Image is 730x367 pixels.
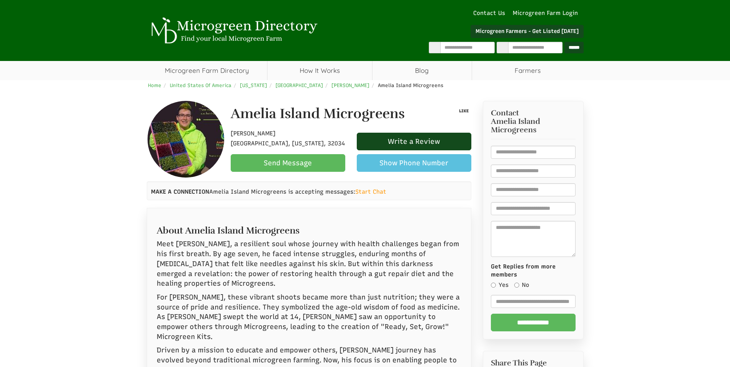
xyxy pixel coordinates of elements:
[554,44,558,50] i: Use Current Location
[458,109,469,114] span: LIKE
[276,82,323,88] a: [GEOGRAPHIC_DATA]
[355,188,386,196] a: Start Chat
[513,9,582,17] a: Microgreen Farm Login
[231,130,276,137] span: [PERSON_NAME]
[157,222,462,235] h2: About Amelia Island Microgreens
[455,106,471,116] button: LIKE
[147,181,472,200] div: Amelia Island Microgreens is accepting messages:
[157,293,460,341] span: For [PERSON_NAME], these vibrant shoots became more than just nutrition; they were a source of pr...
[491,281,509,289] label: Yes
[491,117,576,134] span: Amelia Island Microgreens
[231,140,345,147] span: [GEOGRAPHIC_DATA], [US_STATE], 32034
[331,82,369,88] a: [PERSON_NAME]
[231,154,345,172] a: Send Message
[231,106,405,122] h1: Amelia Island Microgreens
[147,17,319,44] img: Microgreen Directory
[240,82,267,88] a: [US_STATE]
[378,82,443,88] span: Amelia Island Microgreens
[148,101,224,178] img: Contact Amelia Island Microgreens
[148,82,161,88] a: Home
[491,283,496,288] input: Yes
[170,82,231,88] a: United States Of America
[472,61,584,80] span: Farmers
[469,9,509,17] a: Contact Us
[514,281,529,289] label: No
[514,283,519,288] input: No
[471,25,584,38] a: Microgreen Farmers - Get Listed [DATE]
[267,61,372,80] a: How It Works
[491,263,576,279] label: Get Replies from more members
[151,188,209,195] b: MAKE A CONNECTION
[372,61,472,80] a: Blog
[363,158,465,168] div: Show Phone Number
[157,240,459,288] span: Meet [PERSON_NAME], a resilient soul whose journey with health challenges began from his first br...
[491,109,576,134] h3: Contact
[357,133,471,150] a: Write a Review
[147,61,267,80] a: Microgreen Farm Directory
